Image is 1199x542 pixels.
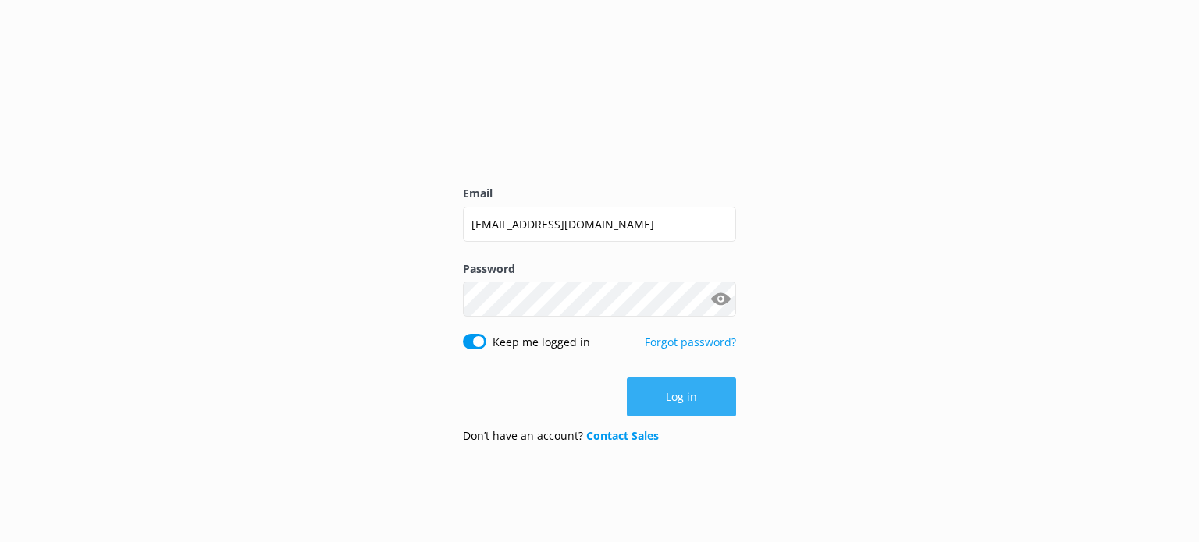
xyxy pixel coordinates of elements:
input: user@emailaddress.com [463,207,736,242]
a: Forgot password? [645,335,736,349]
button: Show password [705,284,736,315]
label: Password [463,260,736,278]
label: Email [463,185,736,202]
p: Don’t have an account? [463,427,659,445]
button: Log in [627,377,736,416]
label: Keep me logged in [493,334,590,351]
a: Contact Sales [586,428,659,443]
